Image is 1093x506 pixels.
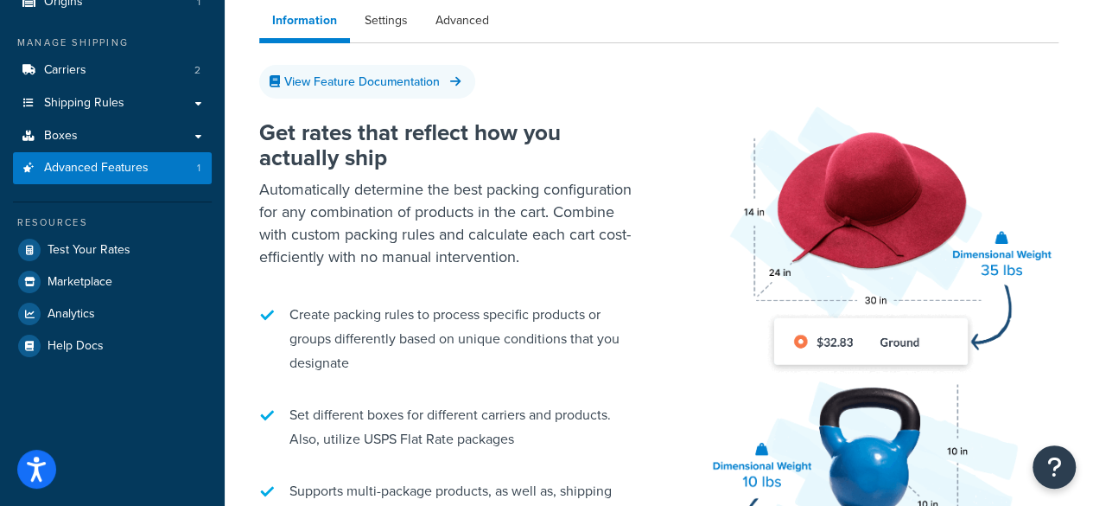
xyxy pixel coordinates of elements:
[13,152,212,184] li: Advanced Features
[423,3,502,38] a: Advanced
[13,266,212,298] a: Marketplace
[259,65,475,99] a: View Feature Documentation
[13,35,212,50] div: Manage Shipping
[48,275,112,290] span: Marketplace
[194,63,200,78] span: 2
[48,243,130,258] span: Test Your Rates
[13,215,212,230] div: Resources
[259,178,633,268] p: Automatically determine the best packing configuration for any combination of products in the car...
[259,394,633,460] li: Set different boxes for different carriers and products. Also, utilize USPS Flat Rate packages
[13,234,212,266] a: Test Your Rates
[13,87,212,119] a: Shipping Rules
[197,161,200,176] span: 1
[48,307,95,322] span: Analytics
[44,161,149,176] span: Advanced Features
[48,339,104,354] span: Help Docs
[259,3,350,43] a: Information
[352,3,421,38] a: Settings
[13,120,212,152] a: Boxes
[13,330,212,362] a: Help Docs
[13,54,212,86] a: Carriers2
[44,63,86,78] span: Carriers
[44,96,124,111] span: Shipping Rules
[13,152,212,184] a: Advanced Features1
[259,120,633,170] h2: Get rates that reflect how you actually ship
[44,129,78,144] span: Boxes
[13,54,212,86] li: Carriers
[1033,445,1076,489] button: Open Resource Center
[259,294,633,384] li: Create packing rules to process specific products or groups differently based on unique condition...
[13,298,212,330] a: Analytics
